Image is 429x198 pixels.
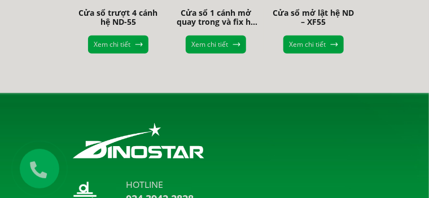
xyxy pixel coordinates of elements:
a: Cửa sổ mở lật hệ ND – XF55 [272,8,356,28]
a: Xem chi tiết [283,36,344,54]
a: Cửa sổ trượt 4 cánh hệ ND-55 [76,8,160,28]
p: hotline [126,178,194,191]
a: Xem chi tiết [88,36,148,54]
a: Cửa sổ 1 cánh mở quay trong và fix hệ ND-55 [174,8,257,28]
img: logo_footer [71,121,207,161]
a: Xem chi tiết [186,36,246,54]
